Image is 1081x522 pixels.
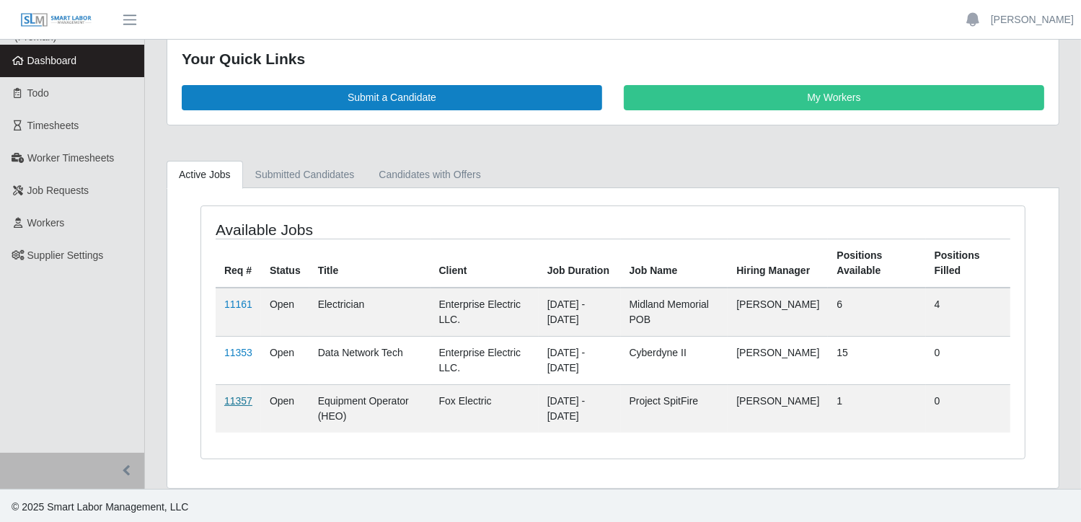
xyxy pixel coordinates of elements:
[27,87,49,99] span: Todo
[261,239,309,288] th: Status
[624,85,1044,110] a: My Workers
[261,288,309,337] td: Open
[27,249,104,261] span: Supplier Settings
[539,336,621,384] td: [DATE] - [DATE]
[224,395,252,407] a: 11357
[621,288,728,337] td: Midland Memorial POB
[27,120,79,131] span: Timesheets
[12,501,188,513] span: © 2025 Smart Labor Management, LLC
[926,336,1010,384] td: 0
[261,336,309,384] td: Open
[539,288,621,337] td: [DATE] - [DATE]
[539,239,621,288] th: Job Duration
[728,336,828,384] td: [PERSON_NAME]
[728,384,828,433] td: [PERSON_NAME]
[20,12,92,28] img: SLM Logo
[828,288,925,337] td: 6
[926,288,1010,337] td: 4
[309,336,431,384] td: Data Network Tech
[728,288,828,337] td: [PERSON_NAME]
[27,152,114,164] span: Worker Timesheets
[27,217,65,229] span: Workers
[828,336,925,384] td: 15
[27,55,77,66] span: Dashboard
[728,239,828,288] th: Hiring Manager
[431,336,539,384] td: Enterprise Electric LLC.
[991,12,1074,27] a: [PERSON_NAME]
[431,384,539,433] td: Fox Electric
[243,161,367,189] a: Submitted Candidates
[431,239,539,288] th: Client
[309,239,431,288] th: Title
[309,288,431,337] td: Electrician
[621,336,728,384] td: Cyberdyne II
[366,161,493,189] a: Candidates with Offers
[261,384,309,433] td: Open
[182,85,602,110] a: Submit a Candidate
[926,384,1010,433] td: 0
[224,347,252,358] a: 11353
[621,384,728,433] td: Project SpitFire
[224,298,252,310] a: 11161
[431,288,539,337] td: Enterprise Electric LLC.
[309,384,431,433] td: Equipment Operator (HEO)
[926,239,1010,288] th: Positions Filled
[828,239,925,288] th: Positions Available
[182,48,1044,71] div: Your Quick Links
[27,185,89,196] span: Job Requests
[167,161,243,189] a: Active Jobs
[539,384,621,433] td: [DATE] - [DATE]
[216,221,534,239] h4: Available Jobs
[621,239,728,288] th: Job Name
[828,384,925,433] td: 1
[216,239,261,288] th: Req #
